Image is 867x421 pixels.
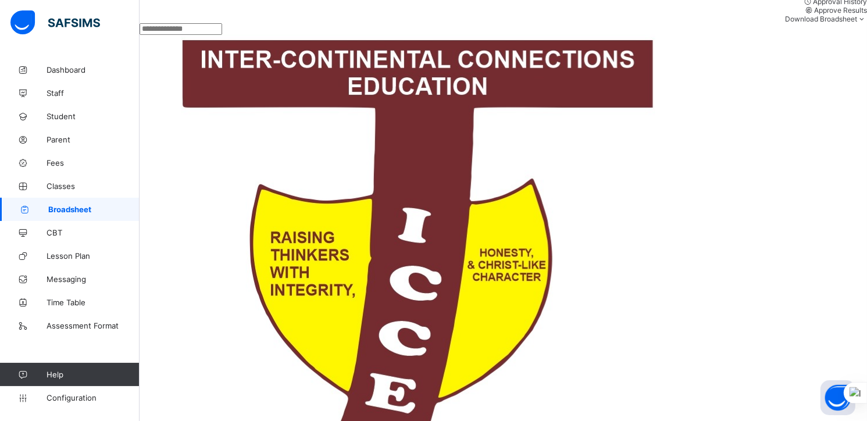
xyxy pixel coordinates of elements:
span: Configuration [47,393,139,402]
span: Messaging [47,274,140,284]
img: safsims [10,10,100,35]
span: Approve Results [814,6,867,15]
span: Broadsheet [48,205,140,214]
span: Student [47,112,140,121]
span: Download Broadsheet [785,15,857,23]
span: Fees [47,158,140,167]
span: Classes [47,181,140,191]
button: Open asap [820,380,855,415]
span: Help [47,370,139,379]
span: CBT [47,228,140,237]
span: Time Table [47,298,140,307]
span: Staff [47,88,140,98]
span: Dashboard [47,65,140,74]
span: Assessment Format [47,321,140,330]
span: Parent [47,135,140,144]
span: Lesson Plan [47,251,140,261]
